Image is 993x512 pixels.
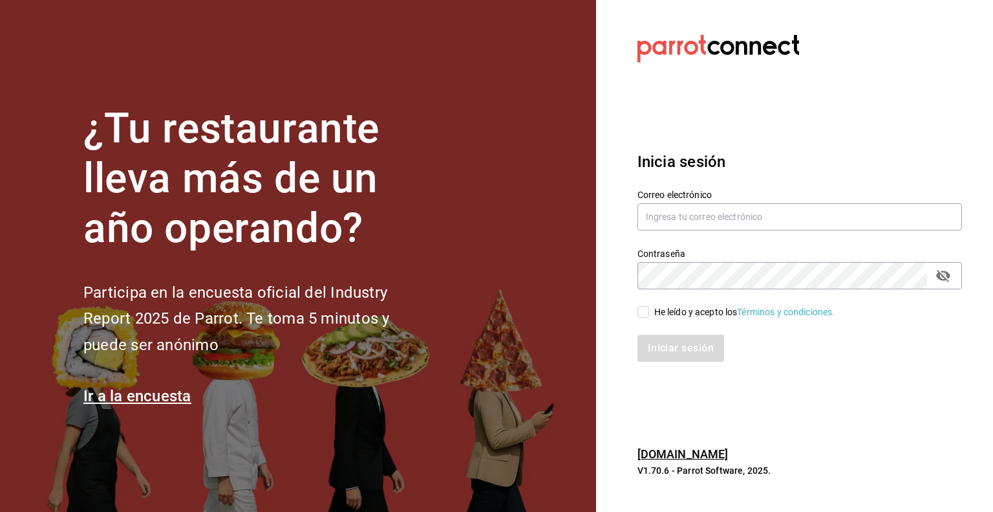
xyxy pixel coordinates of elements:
label: Contraseña [637,249,962,258]
p: V1.70.6 - Parrot Software, 2025. [637,464,962,477]
input: Ingresa tu correo electrónico [637,203,962,230]
div: He leído y acepto los [654,306,835,319]
h2: Participa en la encuesta oficial del Industry Report 2025 de Parrot. Te toma 5 minutos y puede se... [83,280,432,359]
a: Ir a la encuesta [83,387,191,405]
a: Términos y condiciones. [737,307,835,317]
a: [DOMAIN_NAME] [637,447,729,461]
button: passwordField [932,265,954,287]
h3: Inicia sesión [637,150,962,173]
label: Correo electrónico [637,190,962,199]
h1: ¿Tu restaurante lleva más de un año operando? [83,104,432,253]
